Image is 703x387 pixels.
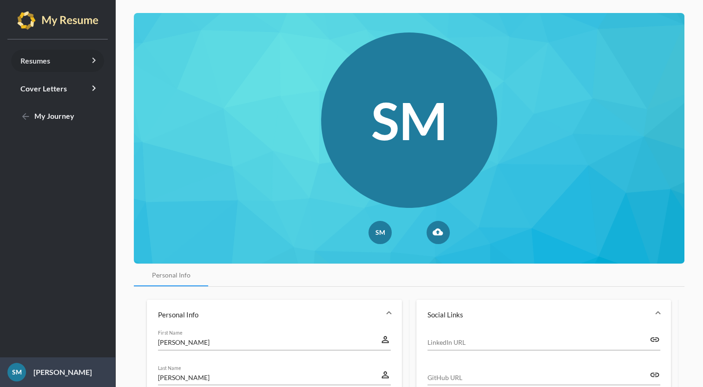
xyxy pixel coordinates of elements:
[158,337,380,347] input: First Name
[88,55,99,66] i: keyboard_arrow_right
[17,11,99,30] img: my-resume-light.png
[20,111,74,120] span: My Journey
[20,84,67,93] span: Cover Letters
[427,373,650,382] input: GitHub URL
[433,227,444,238] mat-icon: cloud_upload
[152,271,191,280] div: Personal Info
[20,111,32,123] mat-icon: arrow_back
[88,83,99,94] i: keyboard_arrow_right
[11,105,104,128] a: My Journey
[7,363,26,381] div: SM
[20,56,50,65] span: Resumes
[650,334,660,345] mat-icon: link
[427,310,649,319] mat-panel-title: Social Links
[158,373,380,382] input: Last Name
[650,369,660,381] mat-icon: link
[380,369,390,381] mat-icon: perm_identity
[147,300,402,329] mat-expansion-panel-header: Personal Info
[26,367,92,378] p: [PERSON_NAME]
[416,300,671,329] mat-expansion-panel-header: Social Links
[368,221,392,244] div: SM
[158,310,380,319] mat-panel-title: Personal Info
[380,334,390,345] mat-icon: perm_identity
[427,337,650,347] input: LinkedIn URL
